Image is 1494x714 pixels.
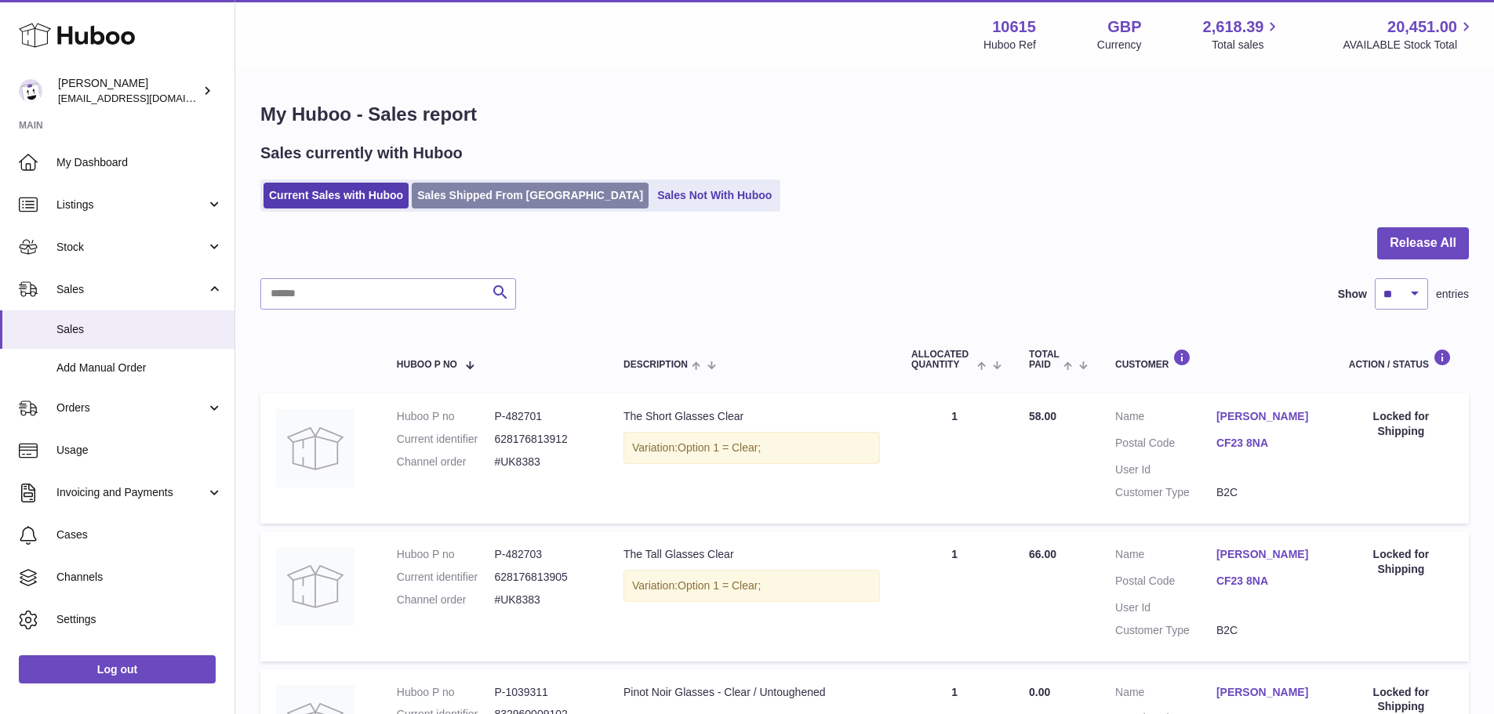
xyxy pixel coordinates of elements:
[1115,349,1318,370] div: Customer
[56,443,223,458] span: Usage
[1349,547,1453,577] div: Locked for Shipping
[494,409,592,424] dd: P-482701
[276,547,354,625] img: no-photo.jpg
[1216,623,1318,638] dd: B2C
[1115,462,1216,477] dt: User Id
[1203,16,1282,53] a: 2,618.39 Total sales
[1029,686,1050,698] span: 0.00
[494,432,592,447] dd: 628176813912
[56,240,206,255] span: Stock
[896,531,1013,661] td: 1
[397,685,495,700] dt: Huboo P no
[1216,485,1318,500] dd: B2C
[1387,16,1457,38] span: 20,451.00
[1212,38,1281,53] span: Total sales
[58,92,231,104] span: [EMAIL_ADDRESS][DOMAIN_NAME]
[264,183,409,208] a: Current Sales with Huboo
[494,570,592,585] dd: 628176813905
[260,102,1469,127] h1: My Huboo - Sales report
[412,183,649,208] a: Sales Shipped From [GEOGRAPHIC_DATA]
[623,570,880,602] div: Variation:
[652,183,777,208] a: Sales Not With Huboo
[56,322,223,337] span: Sales
[494,593,592,607] dd: #UK8383
[1115,409,1216,428] dt: Name
[1029,350,1060,370] span: Total paid
[1115,623,1216,638] dt: Customer Type
[494,455,592,469] dd: #UK8383
[397,570,495,585] dt: Current identifier
[1343,16,1475,53] a: 20,451.00 AVAILABLE Stock Total
[56,361,223,375] span: Add Manual Order
[397,360,457,370] span: Huboo P no
[276,409,354,487] img: no-photo.jpg
[623,432,880,464] div: Variation:
[1377,227,1469,259] button: Release All
[678,579,761,592] span: Option 1 = Clear;
[1216,574,1318,589] a: CF23 8NA
[397,432,495,447] dt: Current identifier
[397,409,495,424] dt: Huboo P no
[58,76,199,106] div: [PERSON_NAME]
[623,685,880,700] div: Pinot Noir Glasses - Clear / Untoughened
[678,441,761,454] span: Option 1 = Clear;
[397,455,495,469] dt: Channel order
[1107,16,1141,38] strong: GBP
[397,547,495,562] dt: Huboo P no
[1115,685,1216,704] dt: Name
[896,393,1013,524] td: 1
[1216,685,1318,700] a: [PERSON_NAME]
[623,409,880,424] div: The Short Glasses Clear
[1216,436,1318,451] a: CF23 8NA
[56,527,223,542] span: Cases
[911,350,973,370] span: ALLOCATED Quantity
[56,282,206,297] span: Sales
[1216,409,1318,424] a: [PERSON_NAME]
[56,400,206,415] span: Orders
[1338,287,1367,302] label: Show
[1029,548,1056,560] span: 66.00
[992,16,1036,38] strong: 10615
[1216,547,1318,562] a: [PERSON_NAME]
[260,143,463,164] h2: Sales currently with Huboo
[19,79,42,103] img: internalAdmin-10615@internal.huboo.com
[56,612,223,627] span: Settings
[1097,38,1142,53] div: Currency
[1115,485,1216,500] dt: Customer Type
[19,655,216,683] a: Log out
[1115,436,1216,455] dt: Postal Code
[494,547,592,562] dd: P-482703
[1115,547,1216,566] dt: Name
[1203,16,1264,38] span: 2,618.39
[56,155,223,170] span: My Dashboard
[1029,410,1056,422] span: 58.00
[1115,574,1216,593] dt: Postal Code
[1115,600,1216,615] dt: User Id
[56,570,223,585] span: Channels
[494,685,592,700] dd: P-1039311
[623,547,880,562] div: The Tall Glasses Clear
[1343,38,1475,53] span: AVAILABLE Stock Total
[623,360,688,370] span: Description
[1436,287,1469,302] span: entries
[56,485,206,500] span: Invoicing and Payments
[397,593,495,607] dt: Channel order
[56,198,206,212] span: Listings
[983,38,1036,53] div: Huboo Ref
[1349,349,1453,370] div: Action / Status
[1349,409,1453,439] div: Locked for Shipping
